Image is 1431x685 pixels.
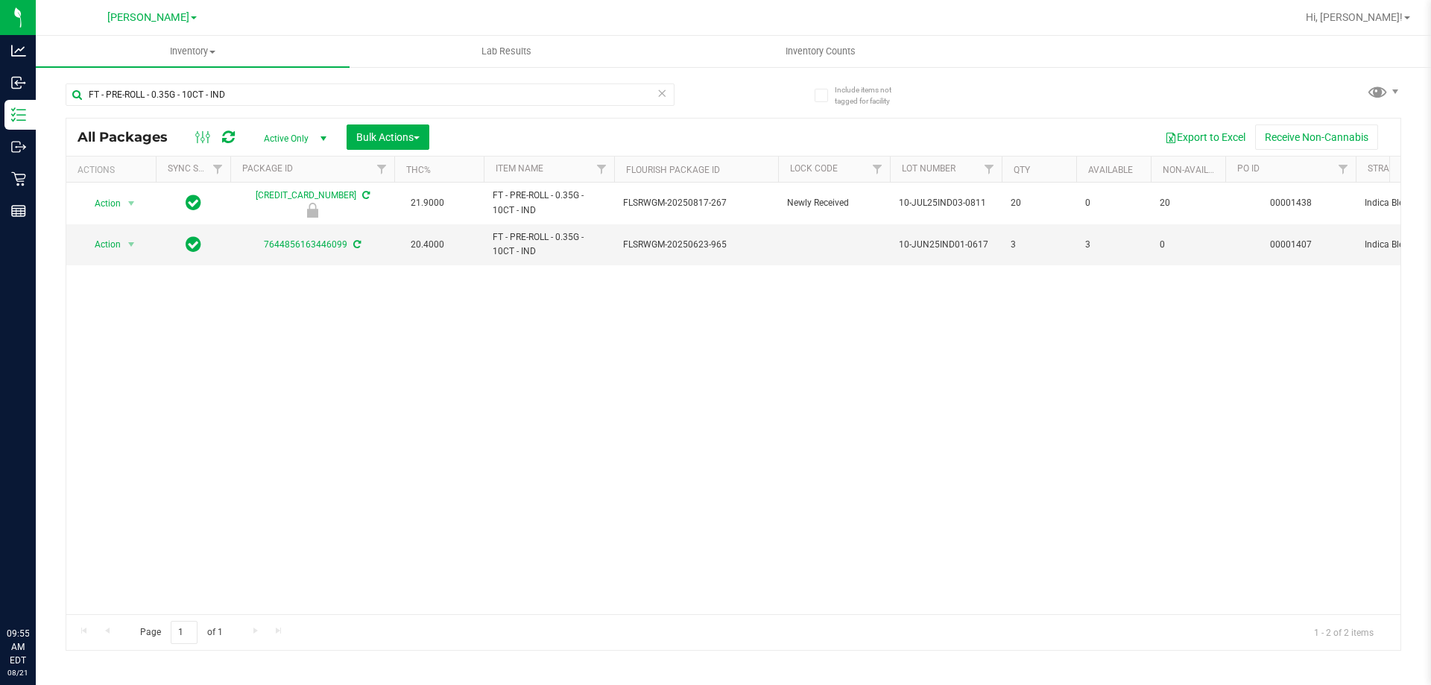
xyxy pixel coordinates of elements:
[171,621,198,644] input: 1
[127,621,235,644] span: Page of 1
[1368,163,1398,174] a: Strain
[7,627,29,667] p: 09:55 AM EDT
[899,196,993,210] span: 10-JUL25IND03-0811
[663,36,977,67] a: Inventory Counts
[36,45,350,58] span: Inventory
[11,171,26,186] inline-svg: Retail
[11,203,26,218] inline-svg: Reports
[899,238,993,252] span: 10-JUN25IND01-0617
[11,107,26,122] inline-svg: Inventory
[11,139,26,154] inline-svg: Outbound
[493,189,605,217] span: FT - PRE-ROLL - 0.35G - 10CT - IND
[406,165,431,175] a: THC%
[493,230,605,259] span: FT - PRE-ROLL - 0.35G - 10CT - IND
[590,157,614,182] a: Filter
[835,84,909,107] span: Include items not tagged for facility
[1085,238,1142,252] span: 3
[977,157,1002,182] a: Filter
[66,83,675,106] input: Search Package ID, Item Name, SKU, Lot or Part Number...
[78,129,183,145] span: All Packages
[370,157,394,182] a: Filter
[1270,239,1312,250] a: 00001407
[1011,238,1067,252] span: 3
[1085,196,1142,210] span: 0
[107,11,189,24] span: [PERSON_NAME]
[403,234,452,256] span: 20.4000
[657,83,667,103] span: Clear
[623,196,769,210] span: FLSRWGM-20250817-267
[461,45,552,58] span: Lab Results
[1306,11,1403,23] span: Hi, [PERSON_NAME]!
[1270,198,1312,208] a: 00001438
[350,36,663,67] a: Lab Results
[623,238,769,252] span: FLSRWGM-20250623-965
[78,165,150,175] div: Actions
[122,193,141,214] span: select
[360,190,370,201] span: Sync from Compliance System
[865,157,890,182] a: Filter
[765,45,876,58] span: Inventory Counts
[790,163,838,174] a: Lock Code
[1014,165,1030,175] a: Qty
[11,43,26,58] inline-svg: Analytics
[228,203,397,218] div: Newly Received
[626,165,720,175] a: Flourish Package ID
[787,196,881,210] span: Newly Received
[1237,163,1260,174] a: PO ID
[11,75,26,90] inline-svg: Inbound
[1160,196,1216,210] span: 20
[36,36,350,67] a: Inventory
[264,239,347,250] a: 7644856163446099
[1160,238,1216,252] span: 0
[15,566,60,610] iframe: Resource center
[186,234,201,255] span: In Sync
[206,157,230,182] a: Filter
[356,131,420,143] span: Bulk Actions
[256,190,356,201] a: [CREDIT_CARD_NUMBER]
[242,163,293,174] a: Package ID
[351,239,361,250] span: Sync from Compliance System
[168,163,225,174] a: Sync Status
[347,124,429,150] button: Bulk Actions
[1088,165,1133,175] a: Available
[403,192,452,214] span: 21.9000
[186,192,201,213] span: In Sync
[496,163,543,174] a: Item Name
[81,234,121,255] span: Action
[1255,124,1378,150] button: Receive Non-Cannabis
[1302,621,1386,643] span: 1 - 2 of 2 items
[1011,196,1067,210] span: 20
[81,193,121,214] span: Action
[122,234,141,255] span: select
[902,163,955,174] a: Lot Number
[1331,157,1356,182] a: Filter
[1163,165,1229,175] a: Non-Available
[1155,124,1255,150] button: Export to Excel
[7,667,29,678] p: 08/21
